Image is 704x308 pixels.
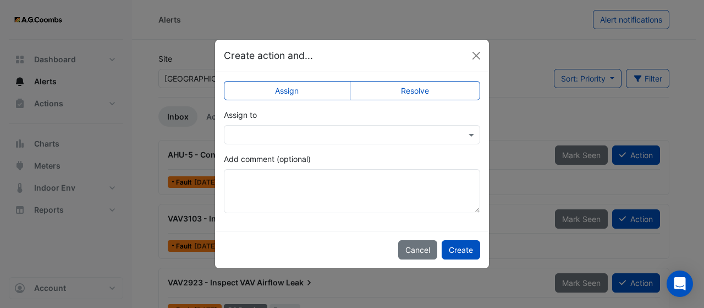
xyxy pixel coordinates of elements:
button: Cancel [398,240,437,260]
label: Add comment (optional) [224,153,311,165]
button: Close [468,47,485,64]
h5: Create action and... [224,48,313,63]
label: Resolve [350,81,481,100]
button: Create [442,240,480,260]
label: Assign [224,81,350,100]
label: Assign to [224,109,257,121]
div: Open Intercom Messenger [667,271,693,297]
